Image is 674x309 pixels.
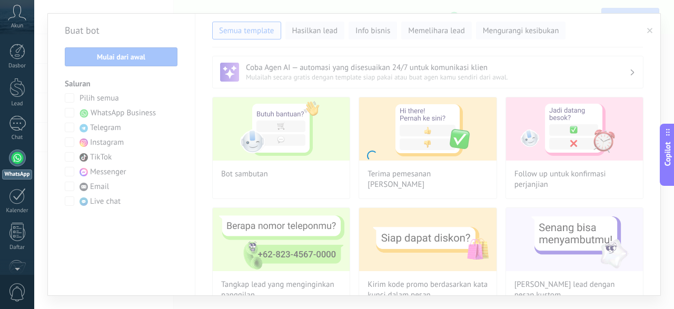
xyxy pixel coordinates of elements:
div: Kalender [2,207,33,214]
span: Akun [11,23,24,29]
div: Daftar [2,244,33,251]
div: Lead [2,101,33,107]
span: Copilot [662,142,673,166]
div: WhatsApp [2,170,32,180]
div: Chat [2,134,33,141]
div: Dasbor [2,63,33,69]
